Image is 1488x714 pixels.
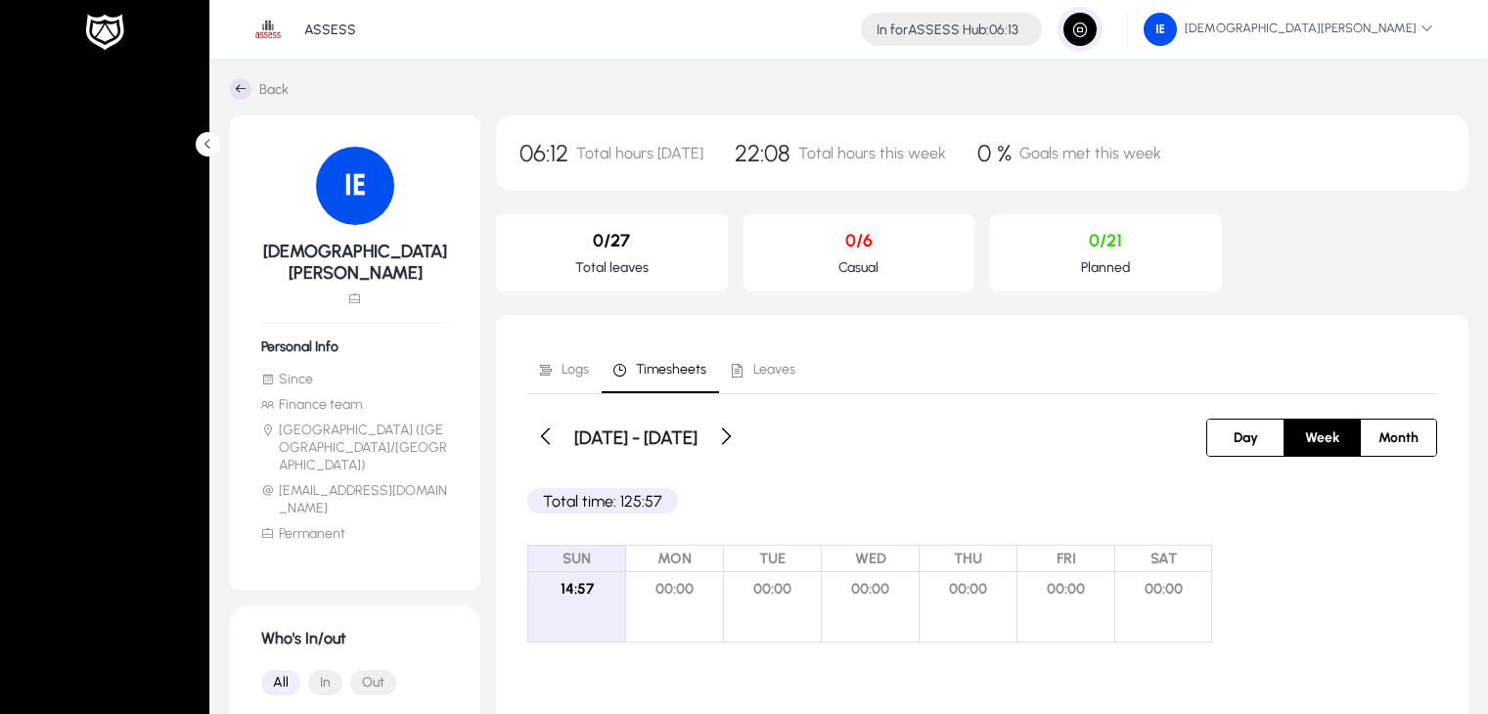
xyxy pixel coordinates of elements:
[1006,230,1206,251] p: 0/21
[261,525,449,543] li: Permanent
[636,363,706,377] span: Timesheets
[528,546,625,572] span: SUN
[602,346,719,393] a: Timesheets
[920,572,1016,605] span: 00:00
[877,22,1018,38] h4: ASSESS Hub
[626,572,723,605] span: 00:00
[261,663,449,702] mat-button-toggle-group: Font Style
[261,371,449,388] li: Since
[1207,420,1284,456] button: Day
[977,139,1012,167] span: 0 %
[1144,13,1433,46] span: [DEMOGRAPHIC_DATA][PERSON_NAME]
[759,259,960,276] p: Casual
[304,22,356,38] p: ASSESS
[1293,420,1351,456] span: Week
[753,363,795,377] span: Leaves
[1115,546,1211,572] span: SAT
[989,22,1018,38] span: 06:13
[1017,572,1114,605] span: 00:00
[1017,546,1114,572] span: FRI
[80,12,129,53] img: white-logo.png
[1115,572,1211,605] span: 00:00
[920,546,1016,572] span: THU
[1367,420,1430,456] span: Month
[724,572,821,605] span: 00:00
[1222,420,1270,456] span: Day
[724,546,821,572] span: TUE
[261,670,300,695] button: All
[1128,12,1449,47] button: [DEMOGRAPHIC_DATA][PERSON_NAME]
[261,396,449,414] li: Finance team
[735,139,790,167] span: 22:08
[877,22,908,38] span: In for
[986,22,989,38] span: :
[261,482,449,517] li: [EMAIL_ADDRESS][DOMAIN_NAME]
[759,230,960,251] p: 0/6
[512,230,712,251] p: 0/27
[261,629,449,647] h1: Who's In/out
[261,338,449,355] h6: Personal Info
[1019,144,1161,162] span: Goals met this week
[261,241,449,284] h5: [DEMOGRAPHIC_DATA][PERSON_NAME]
[527,346,602,393] a: Logs
[350,670,396,695] button: Out
[527,488,678,513] p: Total time: 125:57
[261,422,449,474] li: [GEOGRAPHIC_DATA] ([GEOGRAPHIC_DATA]/[GEOGRAPHIC_DATA])
[822,546,919,572] span: WED
[316,147,394,225] img: 104.png
[626,546,723,572] span: MON
[576,144,703,162] span: Total hours [DATE]
[719,346,808,393] a: Leaves
[249,11,287,48] img: 1.png
[798,144,946,162] span: Total hours this week
[574,426,698,449] h3: [DATE] - [DATE]
[512,259,712,276] p: Total leaves
[519,139,568,167] span: 06:12
[308,670,342,695] button: In
[822,572,919,605] span: 00:00
[1006,259,1206,276] p: Planned
[562,363,589,377] span: Logs
[1361,420,1436,456] button: Month
[1285,420,1360,456] button: Week
[528,572,625,605] span: 14:57
[230,78,289,100] a: Back
[1144,13,1177,46] img: 104.png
